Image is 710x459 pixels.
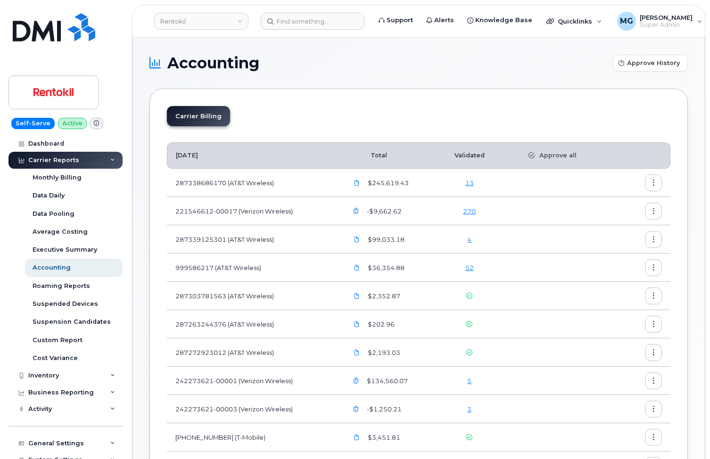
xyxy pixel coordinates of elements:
[167,169,339,197] td: 287338686170 (AT&T Wireless)
[348,287,366,304] a: 287303781563_20250504_F.pdf
[348,429,366,445] a: statement-DETAIL-Apr16-May152025.973294793 (1) (1).pdf
[167,423,339,451] td: [PHONE_NUMBER] (T-Mobile)
[463,207,476,215] a: 270
[167,225,339,254] td: 287339125301 (AT&T Wireless)
[467,236,471,243] a: 4
[348,316,366,332] a: 287263244376_20250504_F.pdf
[366,179,409,188] span: $245,619.43
[167,282,339,310] td: 287303781563 (AT&T Wireless)
[467,405,471,413] a: 3
[366,320,395,329] span: $202.96
[167,142,339,169] th: [DATE]
[627,58,680,67] span: Approve History
[365,207,402,216] span: -$9,662.62
[535,151,577,160] span: Approve all
[465,264,474,271] a: 52
[167,395,339,423] td: 242273621-00003 (Verizon Wireless)
[167,254,339,282] td: 999586217 (AT&T Wireless)
[348,174,366,191] a: 287338686170_20250504_F.pdf
[439,142,500,169] th: Validated
[167,338,339,367] td: 287272923012 (AT&T Wireless)
[366,292,400,301] span: $2,352.87
[465,179,474,187] a: 13
[167,197,339,225] td: 221546612-00017 (Verizon Wireless)
[167,367,339,395] td: 242273621-00001 (Verizon Wireless)
[366,235,405,244] span: $99,033.18
[167,56,259,70] span: Accounting
[167,310,339,338] td: 287263244376 (AT&T Wireless)
[669,418,703,452] iframe: Messenger Launcher
[366,433,400,442] span: $3,451.81
[366,263,405,272] span: $36,354.88
[467,377,471,385] a: 5
[365,377,408,385] span: $134,560.07
[366,348,400,357] span: $2,193.03
[348,152,387,159] span: Total
[348,259,366,276] a: 999586217_20250514_F.pdf
[348,344,366,361] a: 287272923012_20250504_F.pdf
[348,231,366,247] a: 287339125301_20250504_F.pdf
[612,55,688,72] button: Approve History
[365,405,402,414] span: -$1,250.21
